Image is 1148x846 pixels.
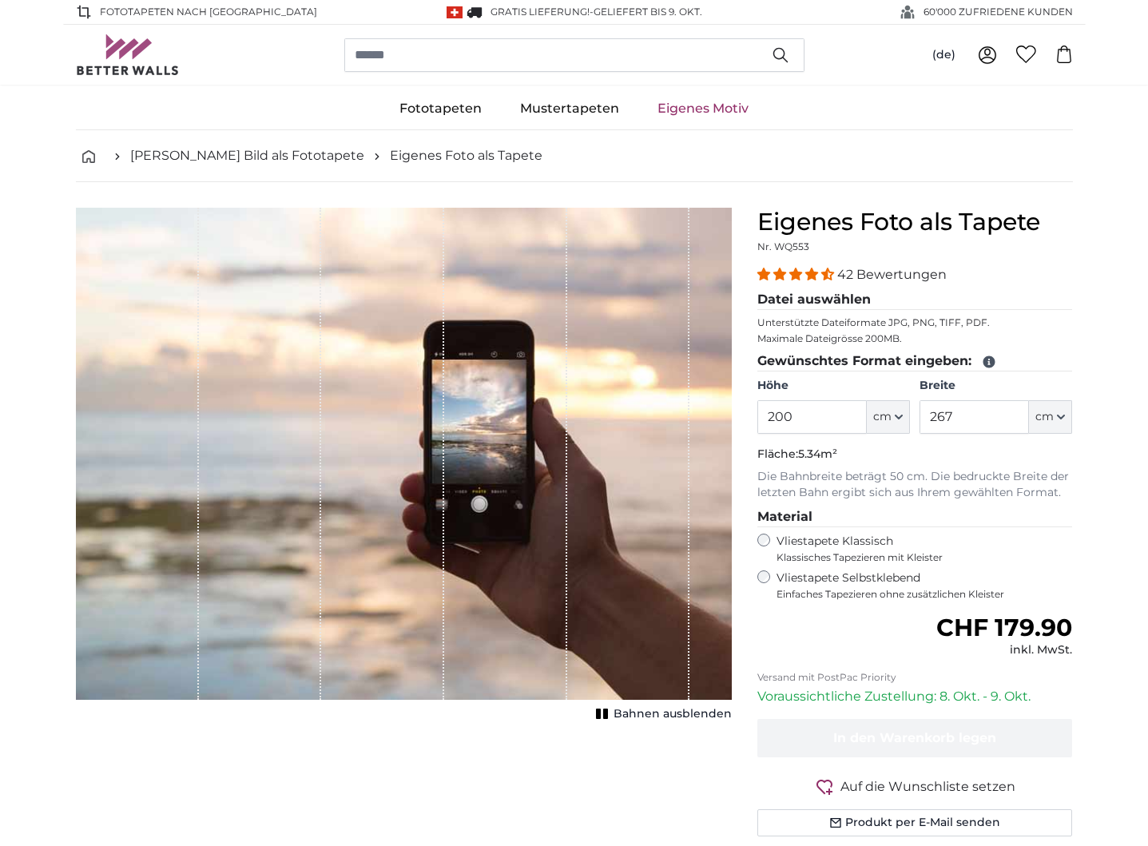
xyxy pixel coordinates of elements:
button: Bahnen ausblenden [591,703,732,725]
span: Geliefert bis 9. Okt. [594,6,702,18]
p: Fläche: [757,447,1073,463]
span: Nr. WQ553 [757,240,809,252]
div: inkl. MwSt. [936,642,1072,658]
span: 4.38 stars [757,267,837,282]
button: Auf die Wunschliste setzen [757,776,1073,796]
label: Breite [920,378,1072,394]
label: Vliestapete Klassisch [777,534,1059,564]
p: Die Bahnbreite beträgt 50 cm. Die bedruckte Breite der letzten Bahn ergibt sich aus Ihrem gewählt... [757,469,1073,501]
span: GRATIS Lieferung! [491,6,590,18]
p: Versand mit PostPac Priority [757,671,1073,684]
span: Fototapeten nach [GEOGRAPHIC_DATA] [100,5,317,19]
p: Voraussichtliche Zustellung: 8. Okt. - 9. Okt. [757,687,1073,706]
a: [PERSON_NAME] Bild als Fototapete [130,146,364,165]
span: cm [1035,409,1054,425]
a: Fototapeten [380,88,501,129]
span: - [590,6,702,18]
p: Unterstützte Dateiformate JPG, PNG, TIFF, PDF. [757,316,1073,329]
span: Einfaches Tapezieren ohne zusätzlichen Kleister [777,588,1073,601]
button: (de) [920,41,968,70]
span: Auf die Wunschliste setzen [840,777,1015,796]
span: CHF 179.90 [936,613,1072,642]
span: cm [873,409,892,425]
label: Höhe [757,378,910,394]
button: cm [867,400,910,434]
nav: breadcrumbs [76,130,1073,182]
button: cm [1029,400,1072,434]
legend: Material [757,507,1073,527]
span: Klassisches Tapezieren mit Kleister [777,551,1059,564]
a: Eigenes Foto als Tapete [390,146,542,165]
legend: Gewünschtes Format eingeben: [757,352,1073,371]
legend: Datei auswählen [757,290,1073,310]
span: 42 Bewertungen [837,267,947,282]
p: Maximale Dateigrösse 200MB. [757,332,1073,345]
span: 60'000 ZUFRIEDENE KUNDEN [924,5,1073,19]
span: Bahnen ausblenden [614,706,732,722]
span: In den Warenkorb legen [833,730,996,745]
span: 5.34m² [798,447,837,461]
label: Vliestapete Selbstklebend [777,570,1073,601]
button: In den Warenkorb legen [757,719,1073,757]
h1: Eigenes Foto als Tapete [757,208,1073,236]
img: Schweiz [447,6,463,18]
div: 1 of 1 [76,208,732,725]
button: Produkt per E-Mail senden [757,809,1073,836]
a: Eigenes Motiv [638,88,768,129]
a: Mustertapeten [501,88,638,129]
img: Betterwalls [76,34,180,75]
